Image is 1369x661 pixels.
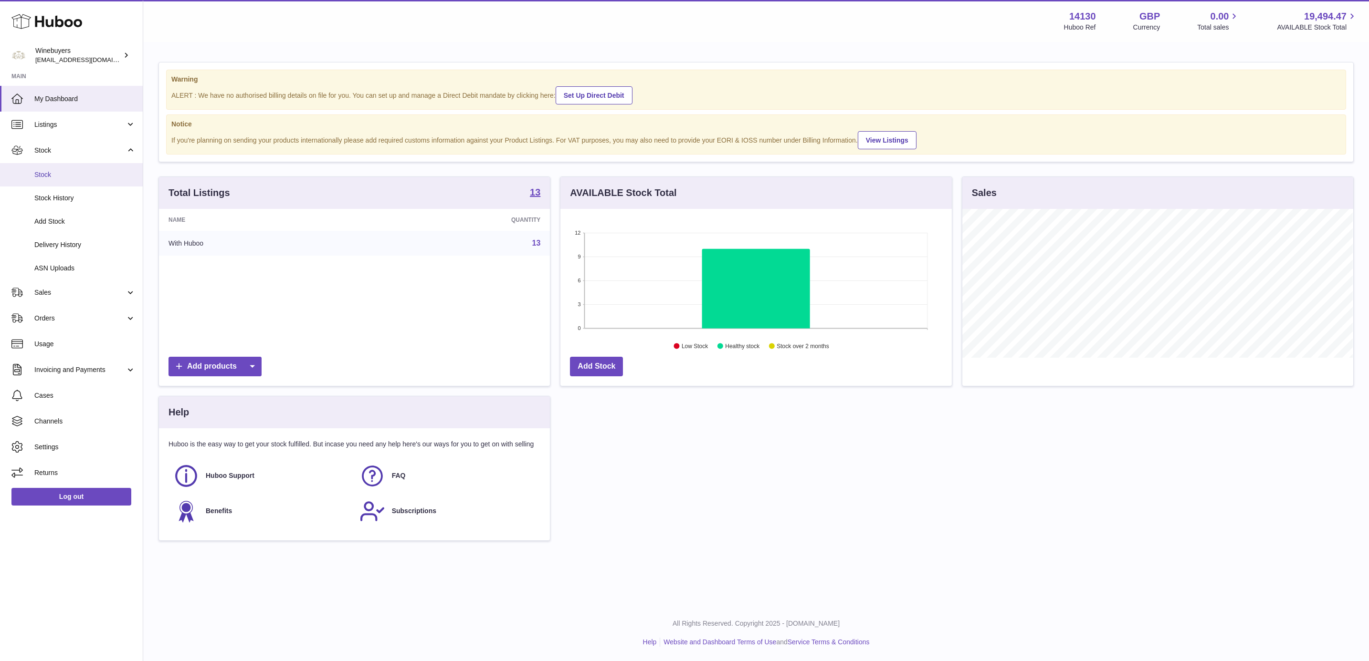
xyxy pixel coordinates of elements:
strong: Notice [171,120,1341,129]
span: Invoicing and Payments [34,365,126,374]
span: Total sales [1197,23,1240,32]
span: Add Stock [34,217,136,226]
a: Set Up Direct Debit [556,86,632,104]
a: 0.00 Total sales [1197,10,1240,32]
text: Low Stock [682,343,708,350]
h3: AVAILABLE Stock Total [570,186,676,199]
div: Currency [1133,23,1160,32]
span: Settings [34,443,136,452]
th: Quantity [365,209,550,231]
span: Stock [34,170,136,179]
td: With Huboo [159,231,365,256]
a: Service Terms & Conditions [788,638,870,646]
span: Sales [34,288,126,297]
span: Subscriptions [392,506,436,516]
li: and [660,638,869,647]
text: Stock over 2 months [777,343,829,350]
span: Stock History [34,194,136,203]
a: Add Stock [570,357,623,376]
th: Name [159,209,365,231]
text: 12 [575,230,581,236]
a: Huboo Support [173,463,350,489]
span: 19,494.47 [1304,10,1347,23]
strong: 14130 [1069,10,1096,23]
a: Subscriptions [359,498,536,524]
span: Huboo Support [206,471,254,480]
span: Returns [34,468,136,477]
p: Huboo is the easy way to get your stock fulfilled. But incase you need any help here's our ways f... [168,440,540,449]
a: 13 [530,187,540,199]
a: Help [643,638,657,646]
text: 9 [578,254,581,259]
span: Usage [34,340,136,349]
a: 13 [532,239,541,247]
span: ASN Uploads [34,264,136,273]
a: FAQ [359,463,536,489]
span: AVAILABLE Stock Total [1277,23,1358,32]
h3: Sales [972,186,997,199]
h3: Help [168,406,189,419]
div: ALERT : We have no authorised billing details on file for you. You can set up and manage a Direct... [171,85,1341,104]
div: If you're planning on sending your products internationally please add required customs informati... [171,130,1341,149]
strong: 13 [530,187,540,197]
a: 19,494.47 AVAILABLE Stock Total [1277,10,1358,32]
a: Log out [11,488,131,505]
p: All Rights Reserved. Copyright 2025 - [DOMAIN_NAME] [151,619,1361,628]
text: 6 [578,278,581,283]
text: 0 [578,325,581,331]
span: FAQ [392,471,406,480]
span: Benefits [206,506,232,516]
img: internalAdmin-14130@internal.huboo.com [11,48,26,62]
span: [EMAIL_ADDRESS][DOMAIN_NAME] [35,56,140,63]
div: Huboo Ref [1064,23,1096,32]
a: View Listings [858,131,916,149]
span: Orders [34,314,126,323]
a: Add products [168,357,262,376]
span: 0.00 [1211,10,1229,23]
div: Winebuyers [35,46,121,64]
span: Stock [34,146,126,155]
h3: Total Listings [168,186,230,199]
span: Cases [34,391,136,400]
strong: GBP [1139,10,1160,23]
span: Channels [34,417,136,426]
span: Delivery History [34,240,136,249]
span: My Dashboard [34,94,136,103]
text: Healthy stock [726,343,760,350]
text: 3 [578,301,581,307]
strong: Warning [171,75,1341,84]
span: Listings [34,120,126,129]
a: Benefits [173,498,350,524]
a: Website and Dashboard Terms of Use [663,638,776,646]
